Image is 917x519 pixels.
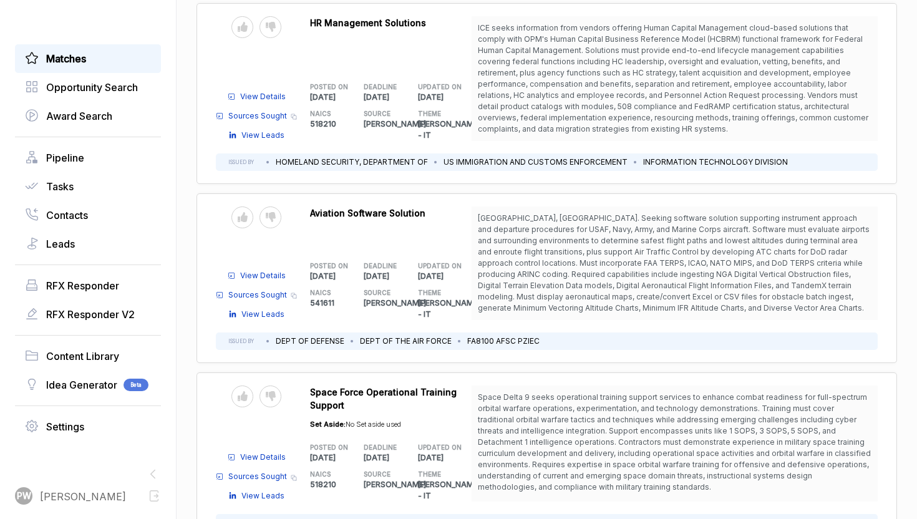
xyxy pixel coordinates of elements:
span: Sources Sought [228,110,287,122]
h5: UPDATED ON [418,82,452,92]
h5: DEADLINE [364,443,398,452]
p: [DATE] [310,271,364,282]
span: [GEOGRAPHIC_DATA], [GEOGRAPHIC_DATA]. Seeking software solution supporting instrument approach an... [478,213,870,313]
span: Beta [124,379,148,391]
span: Space Force Operational Training Support [310,387,457,410]
h5: THEME [418,470,452,479]
h5: ISSUED BY [228,158,254,166]
p: 518210 [310,479,364,490]
span: Tasks [46,179,74,194]
a: Pipeline [25,150,151,165]
h5: THEME [418,109,452,119]
a: Award Search [25,109,151,124]
p: [PERSON_NAME] - IT [418,119,472,141]
p: [DATE] [364,92,418,103]
a: Content Library [25,349,151,364]
h5: UPDATED ON [418,443,452,452]
span: Pipeline [46,150,84,165]
span: No Set aside used [346,420,401,429]
p: [PERSON_NAME] - IT [418,298,472,320]
p: [PERSON_NAME] [364,298,418,309]
span: View Details [240,91,286,102]
p: [PERSON_NAME] - IT [418,479,472,502]
span: Award Search [46,109,112,124]
h5: SOURCE [364,109,398,119]
span: Space Delta 9 seeks operational training support services to enhance combat readiness for full-sp... [478,392,871,492]
h5: POSTED ON [310,261,344,271]
p: [DATE] [364,452,418,463]
li: HOMELAND SECURITY, DEPARTMENT OF [276,157,428,168]
span: Content Library [46,349,119,364]
span: Sources Sought [228,289,287,301]
span: Aviation Software Solution [310,208,425,218]
h5: UPDATED ON [418,261,452,271]
span: RFX Responder [46,278,119,293]
p: [DATE] [364,271,418,282]
h5: POSTED ON [310,443,344,452]
span: View Leads [241,490,284,502]
a: RFX Responder [25,278,151,293]
h5: SOURCE [364,288,398,298]
li: INFORMATION TECHNOLOGY DIVISION [643,157,788,168]
p: [DATE] [418,452,472,463]
a: Idea GeneratorBeta [25,377,151,392]
p: [DATE] [418,92,472,103]
h5: SOURCE [364,470,398,479]
li: DEPT OF DEFENSE [276,336,344,347]
li: FA8100 AFSC PZIEC [467,336,540,347]
p: 541611 [310,298,364,309]
span: Leads [46,236,75,251]
h5: DEADLINE [364,261,398,271]
li: US IMMIGRATION AND CUSTOMS ENFORCEMENT [444,157,628,168]
span: HR Management Solutions [310,17,426,28]
h5: THEME [418,288,452,298]
span: View Details [240,270,286,281]
span: Opportunity Search [46,80,138,95]
span: View Leads [241,309,284,320]
p: 518210 [310,119,364,130]
span: RFX Responder V2 [46,307,135,322]
span: View Leads [241,130,284,141]
a: RFX Responder V2 [25,307,151,322]
a: Leads [25,236,151,251]
span: [PERSON_NAME] [40,489,126,504]
p: [PERSON_NAME] [364,479,418,490]
span: ICE seeks information from vendors offering Human Capital Management cloud-based solutions that c... [478,23,868,133]
li: DEPT OF THE AIR FORCE [360,336,452,347]
p: [DATE] [310,92,364,103]
span: View Details [240,452,286,463]
a: Sources Sought [216,289,287,301]
a: Contacts [25,208,151,223]
h5: ISSUED BY [228,337,254,345]
a: Matches [25,51,151,66]
a: Sources Sought [216,471,287,482]
span: PW [17,490,31,503]
p: [PERSON_NAME] [364,119,418,130]
span: Sources Sought [228,471,287,482]
a: Tasks [25,179,151,194]
span: Matches [46,51,86,66]
p: [DATE] [418,271,472,282]
p: [DATE] [310,452,364,463]
span: Settings [46,419,84,434]
h5: DEADLINE [364,82,398,92]
span: Set Aside: [310,420,346,429]
span: Contacts [46,208,88,223]
a: Settings [25,419,151,434]
a: Opportunity Search [25,80,151,95]
h5: POSTED ON [310,82,344,92]
a: Sources Sought [216,110,287,122]
h5: NAICS [310,109,344,119]
span: Idea Generator [46,377,117,392]
h5: NAICS [310,288,344,298]
h5: NAICS [310,470,344,479]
